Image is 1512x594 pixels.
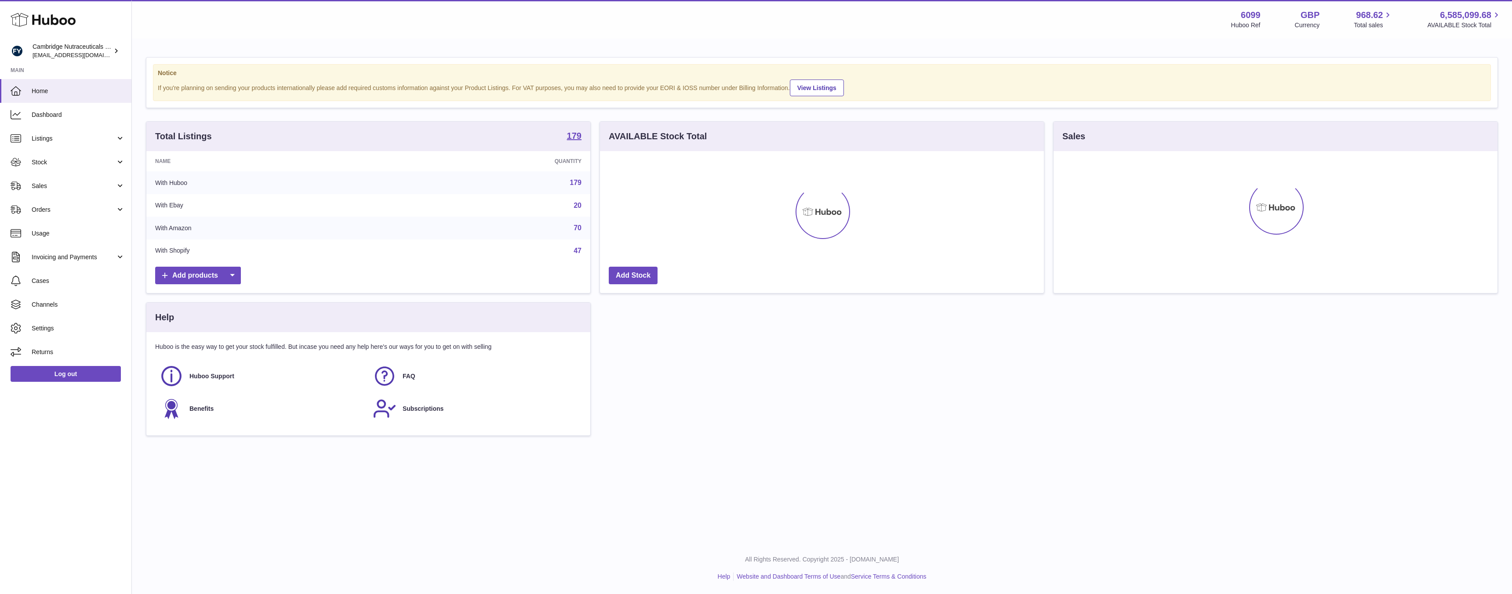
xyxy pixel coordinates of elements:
div: Currency [1295,21,1320,29]
span: Huboo Support [189,372,234,380]
span: Listings [32,134,116,143]
a: Add Stock [609,267,658,285]
p: Huboo is the easy way to get your stock fulfilled. But incase you need any help here's our ways f... [155,343,582,351]
span: FAQ [403,372,415,380]
th: Name [146,151,389,171]
span: 968.62 [1356,9,1383,21]
span: Dashboard [32,111,125,119]
div: Huboo Ref [1231,21,1261,29]
strong: 6099 [1241,9,1261,21]
h3: Total Listings [155,130,212,142]
span: Cases [32,277,125,285]
h3: Help [155,311,174,323]
td: With Ebay [146,194,389,217]
span: Benefits [189,405,214,413]
a: View Listings [790,80,844,96]
a: Subscriptions [373,397,577,420]
span: Home [32,87,125,95]
a: Huboo Support [160,364,364,388]
span: Subscriptions [403,405,443,413]
th: Quantity [389,151,590,171]
a: 20 [574,202,582,209]
span: Total sales [1354,21,1393,29]
a: 47 [574,247,582,254]
a: Help [718,573,731,580]
h3: AVAILABLE Stock Total [609,130,707,142]
span: Channels [32,301,125,309]
a: 968.62 Total sales [1354,9,1393,29]
a: FAQ [373,364,577,388]
a: Service Terms & Conditions [851,573,927,580]
strong: 179 [567,131,582,140]
div: Cambridge Nutraceuticals Ltd [33,43,112,59]
a: 179 [570,179,582,186]
span: Invoicing and Payments [32,253,116,261]
span: Returns [32,348,125,356]
span: Sales [32,182,116,190]
img: huboo@camnutra.com [11,44,24,58]
li: and [734,572,926,581]
a: 6,585,099.68 AVAILABLE Stock Total [1427,9,1501,29]
span: Settings [32,324,125,333]
a: Log out [11,366,121,382]
td: With Shopify [146,239,389,262]
td: With Huboo [146,171,389,194]
span: Orders [32,206,116,214]
a: 70 [574,224,582,232]
span: Usage [32,229,125,238]
p: All Rights Reserved. Copyright 2025 - [DOMAIN_NAME] [139,555,1505,564]
a: Add products [155,267,241,285]
td: With Amazon [146,217,389,239]
div: If you're planning on sending your products internationally please add required customs informati... [158,78,1486,96]
strong: GBP [1301,9,1319,21]
span: 6,585,099.68 [1440,9,1491,21]
span: AVAILABLE Stock Total [1427,21,1501,29]
span: [EMAIL_ADDRESS][DOMAIN_NAME] [33,51,129,58]
span: Stock [32,158,116,167]
a: Website and Dashboard Terms of Use [737,573,840,580]
a: Benefits [160,397,364,420]
h3: Sales [1062,130,1085,142]
a: 179 [567,131,582,142]
strong: Notice [158,69,1486,77]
